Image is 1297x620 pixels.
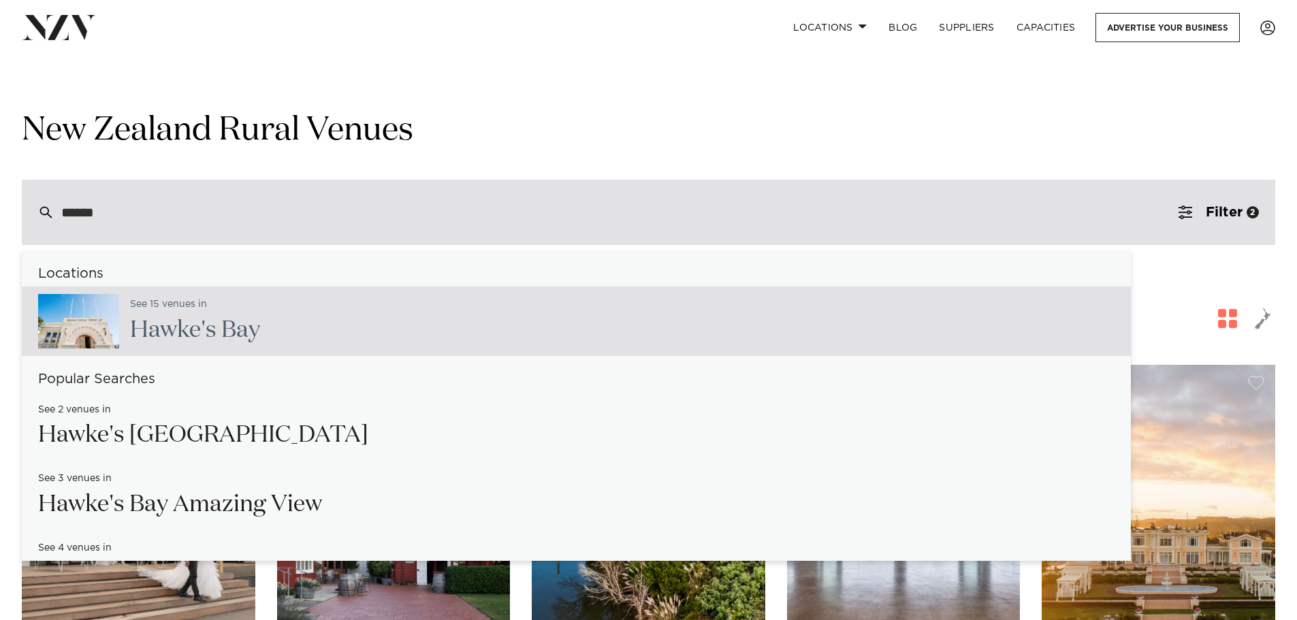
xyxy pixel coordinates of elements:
[1006,13,1087,42] a: Capacities
[38,420,368,451] h2: 's [GEOGRAPHIC_DATA]
[130,315,260,346] h2: 's Bay
[38,474,112,484] small: See 3 venues in
[1247,206,1259,218] div: 2
[1162,180,1275,245] button: Filter2
[38,405,111,415] small: See 2 venues in
[38,489,322,520] h2: 's Bay Amazing View
[22,267,1131,281] h6: Locations
[38,558,368,589] h2: 's [GEOGRAPHIC_DATA]
[38,493,109,516] span: Hawke
[130,299,207,310] small: See 15 venues in
[1095,13,1240,42] a: Advertise your business
[22,372,1131,387] h6: Popular Searches
[1206,206,1243,219] span: Filter
[878,13,928,42] a: BLOG
[38,423,109,446] span: Hawke
[38,543,112,553] small: See 4 venues in
[38,294,119,348] img: Pr7vOuQjnyIW5SfSS1F78OP2jPFCp9Tgx1GRsZ64.jpg
[928,13,1005,42] a: SUPPLIERS
[130,319,201,342] span: Hawke
[22,110,1275,152] h1: New Zealand Rural Venues
[782,13,878,42] a: Locations
[22,15,96,39] img: nzv-logo.png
